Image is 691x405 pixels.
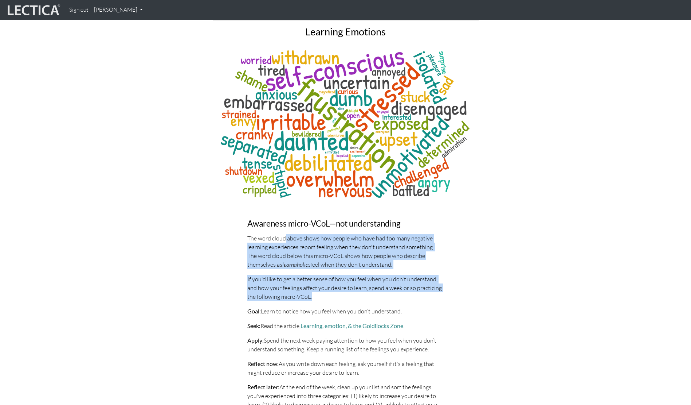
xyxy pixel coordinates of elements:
a: Learning, emotion, & the Goldilocks Zone [301,322,403,329]
a: [PERSON_NAME] [91,3,146,17]
p: As you write down each feeling, ask yourself if it's a feeling that might reduce or increase your... [247,359,444,377]
strong: Apply: [247,337,264,344]
strong: Seek: [247,322,260,329]
strong: Reflect now: [247,360,279,367]
p: Read the article, . [247,321,444,330]
h3: Awareness micro-VCoL—not understanding [247,219,444,228]
h2: Learning Emotions [213,26,479,37]
p: Spend the next week paying attention to how you feel when you don’t understand something. Keep a ... [247,336,444,354]
strong: Reflect later: [247,383,279,390]
p: The word cloud above shows how people who have had too many negative learning experiences report ... [247,234,444,269]
p: Learn to notice how you feel when you don’t understand. [247,307,444,316]
a: Sign out [66,3,91,17]
strong: Goal: [247,308,261,315]
p: If you'd like to get a better sense of how you feel when you don't understand, and how your feeli... [247,275,444,301]
img: lecticalive [6,3,60,17]
em: . [391,261,392,268]
img: words associated with not understanding for learners suffering from learning trauma [213,43,479,205]
em: learnaholics [282,261,310,268]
